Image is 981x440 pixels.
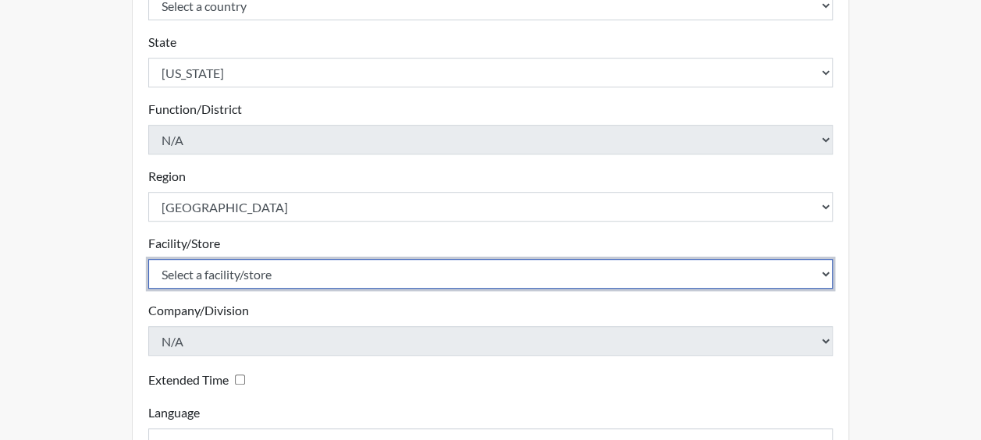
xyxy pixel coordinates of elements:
[148,100,242,119] label: Function/District
[148,403,200,422] label: Language
[148,368,251,391] div: Checking this box will provide the interviewee with an accomodation of extra time to answer each ...
[148,371,229,389] label: Extended Time
[148,33,176,51] label: State
[148,234,220,253] label: Facility/Store
[148,167,186,186] label: Region
[148,301,249,320] label: Company/Division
